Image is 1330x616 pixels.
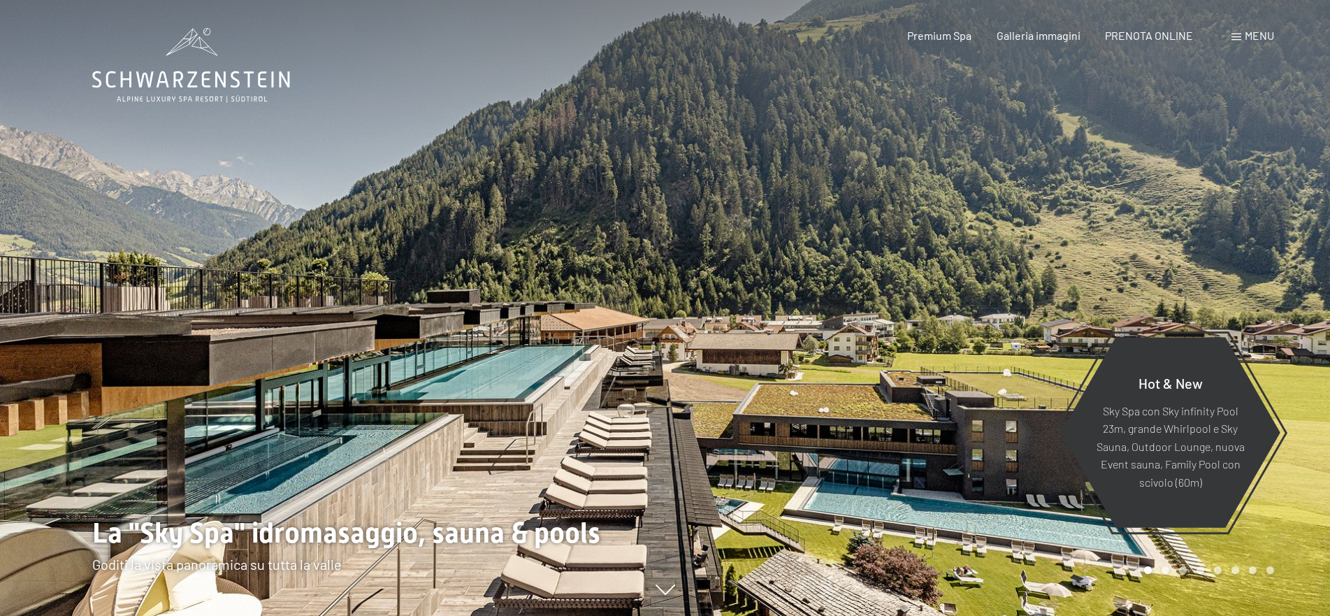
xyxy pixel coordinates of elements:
[1231,566,1239,574] div: Carousel Page 6
[1105,29,1193,42] a: PRENOTA ONLINE
[1214,566,1222,574] div: Carousel Page 5
[1139,374,1203,391] span: Hot & New
[1094,401,1246,491] p: Sky Spa con Sky infinity Pool 23m, grande Whirlpool e Sky Sauna, Outdoor Lounge, nuova Event saun...
[1162,566,1169,574] div: Carousel Page 2
[1266,566,1274,574] div: Carousel Page 8
[907,29,971,42] a: Premium Spa
[1179,566,1187,574] div: Carousel Page 3
[1139,566,1274,574] div: Carousel Pagination
[1245,29,1274,42] span: Menu
[1197,566,1204,574] div: Carousel Page 4
[1249,566,1257,574] div: Carousel Page 7
[1144,566,1152,574] div: Carousel Page 1 (Current Slide)
[1060,336,1281,529] a: Hot & New Sky Spa con Sky infinity Pool 23m, grande Whirlpool e Sky Sauna, Outdoor Lounge, nuova ...
[997,29,1080,42] a: Galleria immagini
